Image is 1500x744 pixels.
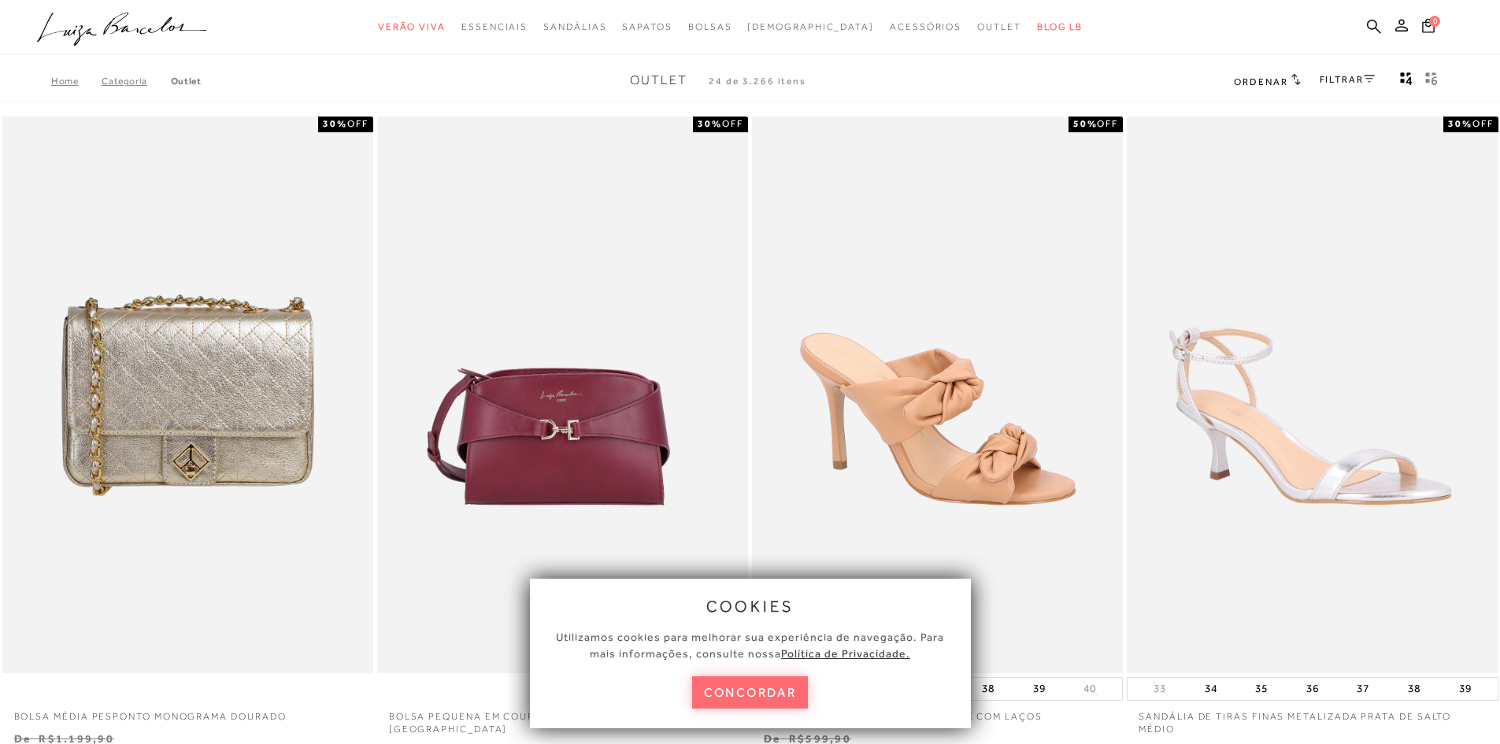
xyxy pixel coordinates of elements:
[709,76,806,87] span: 24 de 3.266 itens
[1417,17,1439,39] button: 0
[890,21,961,32] span: Acessórios
[1128,119,1496,671] a: SANDÁLIA DE TIRAS FINAS METALIZADA PRATA DE SALTO MÉDIO SANDÁLIA DE TIRAS FINAS METALIZADA PRATA ...
[1403,678,1425,700] button: 38
[379,119,746,671] img: BOLSA PEQUENA EM COURO MARSALA COM FERRAGEM EM GANCHO
[1128,119,1496,671] img: SANDÁLIA DE TIRAS FINAS METALIZADA PRATA DE SALTO MÉDIO
[1250,678,1272,700] button: 35
[1472,118,1494,129] span: OFF
[51,76,102,87] a: Home
[688,21,732,32] span: Bolsas
[323,118,347,129] strong: 30%
[977,13,1021,42] a: categoryNavScreenReaderText
[377,701,748,737] a: BOLSA PEQUENA EM COURO MARSALA COM FERRAGEM EM [GEOGRAPHIC_DATA]
[1037,13,1083,42] a: BLOG LB
[688,13,732,42] a: categoryNavScreenReaderText
[1200,678,1222,700] button: 34
[1448,118,1472,129] strong: 30%
[461,21,528,32] span: Essenciais
[747,13,874,42] a: noSubCategoriesText
[781,647,910,660] a: Política de Privacidade.
[622,13,672,42] a: categoryNavScreenReaderText
[1127,701,1498,737] a: SANDÁLIA DE TIRAS FINAS METALIZADA PRATA DE SALTO MÉDIO
[171,76,202,87] a: Outlet
[1073,118,1098,129] strong: 50%
[556,631,944,660] span: Utilizamos cookies para melhorar sua experiência de navegação. Para mais informações, consulte nossa
[543,13,606,42] a: categoryNavScreenReaderText
[1097,118,1118,129] span: OFF
[2,701,373,724] a: Bolsa média pesponto monograma dourado
[722,118,743,129] span: OFF
[1028,678,1050,700] button: 39
[622,21,672,32] span: Sapatos
[1234,76,1287,87] span: Ordenar
[102,76,170,87] a: Categoria
[630,73,687,87] span: Outlet
[379,119,746,671] a: BOLSA PEQUENA EM COURO MARSALA COM FERRAGEM EM GANCHO BOLSA PEQUENA EM COURO MARSALA COM FERRAGEM...
[747,21,874,32] span: [DEMOGRAPHIC_DATA]
[347,118,369,129] span: OFF
[1320,74,1375,85] a: FILTRAR
[1395,71,1417,91] button: Mostrar 4 produtos por linha
[1302,678,1324,700] button: 36
[4,119,372,671] img: Bolsa média pesponto monograma dourado
[1149,681,1171,696] button: 33
[754,119,1121,671] a: MULE DE SALTO ALTO EM COURO BEGE COM LAÇOS MULE DE SALTO ALTO EM COURO BEGE COM LAÇOS
[461,13,528,42] a: categoryNavScreenReaderText
[1420,71,1443,91] button: gridText6Desc
[1429,16,1440,27] span: 0
[977,21,1021,32] span: Outlet
[4,119,372,671] a: Bolsa média pesponto monograma dourado Bolsa média pesponto monograma dourado
[977,678,999,700] button: 38
[543,21,606,32] span: Sandálias
[378,13,446,42] a: categoryNavScreenReaderText
[754,119,1121,671] img: MULE DE SALTO ALTO EM COURO BEGE COM LAÇOS
[706,598,794,615] span: cookies
[890,13,961,42] a: categoryNavScreenReaderText
[692,676,809,709] button: concordar
[378,21,446,32] span: Verão Viva
[1079,681,1101,696] button: 40
[1454,678,1476,700] button: 39
[1352,678,1374,700] button: 37
[698,118,722,129] strong: 30%
[1037,21,1083,32] span: BLOG LB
